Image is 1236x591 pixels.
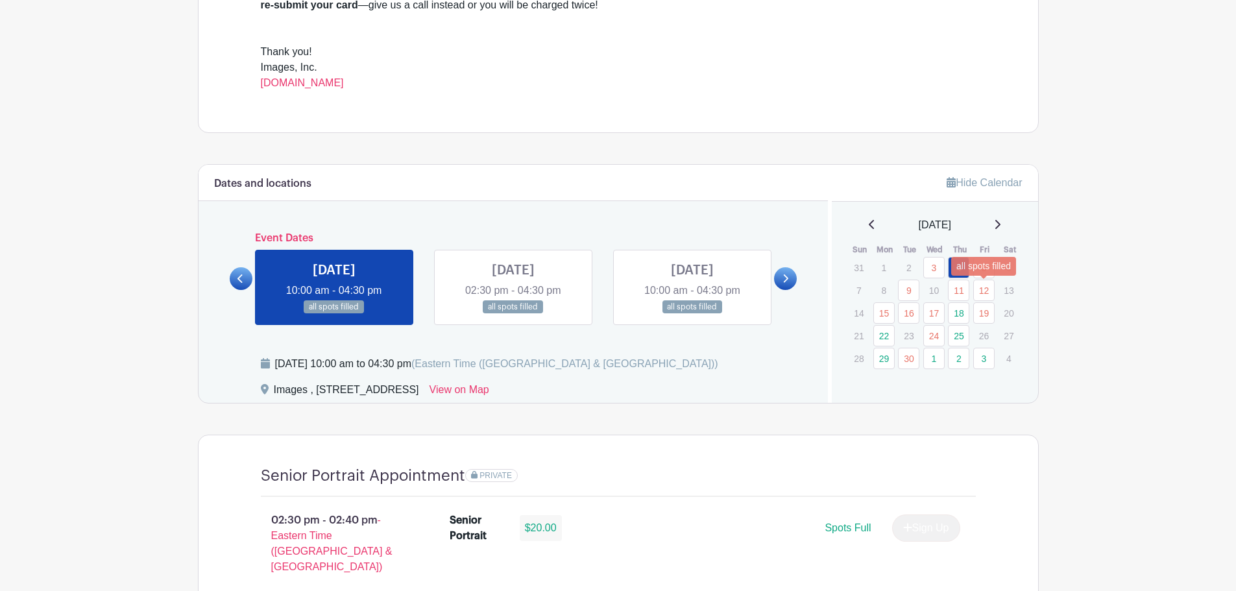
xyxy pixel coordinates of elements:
[973,302,995,324] a: 19
[873,302,895,324] a: 15
[214,178,311,190] h6: Dates and locations
[274,382,419,403] div: Images , [STREET_ADDRESS]
[898,348,919,369] a: 30
[261,77,344,88] a: [DOMAIN_NAME]
[998,348,1019,368] p: 4
[848,303,869,323] p: 14
[873,258,895,278] p: 1
[948,302,969,324] a: 18
[951,257,1016,276] div: all spots filled
[873,243,898,256] th: Mon
[873,348,895,369] a: 29
[275,356,718,372] div: [DATE] 10:00 am to 04:30 pm
[973,280,995,301] a: 12
[947,243,973,256] th: Thu
[973,326,995,346] p: 26
[261,466,465,485] h4: Senior Portrait Appointment
[923,257,945,278] a: 3
[873,325,895,346] a: 22
[998,280,1019,300] p: 13
[479,471,512,480] span: PRIVATE
[948,325,969,346] a: 25
[873,280,895,300] p: 8
[898,326,919,346] p: 23
[973,243,998,256] th: Fri
[947,177,1022,188] a: Hide Calendar
[923,348,945,369] a: 1
[411,358,718,369] span: (Eastern Time ([GEOGRAPHIC_DATA] & [GEOGRAPHIC_DATA]))
[898,280,919,301] a: 9
[261,44,976,60] div: Thank you!
[919,217,951,233] span: [DATE]
[252,232,775,245] h6: Event Dates
[923,243,948,256] th: Wed
[998,326,1019,346] p: 27
[923,302,945,324] a: 17
[848,280,869,300] p: 7
[261,60,976,91] div: Images, Inc.
[998,303,1019,323] p: 20
[848,348,869,368] p: 28
[848,326,869,346] p: 21
[973,348,995,369] a: 3
[848,258,869,278] p: 31
[923,280,945,300] p: 10
[430,382,489,403] a: View on Map
[948,257,969,278] a: 4
[923,325,945,346] a: 24
[450,513,504,544] div: Senior Portrait
[847,243,873,256] th: Sun
[898,302,919,324] a: 16
[898,258,919,278] p: 2
[997,243,1023,256] th: Sat
[897,243,923,256] th: Tue
[825,522,871,533] span: Spots Full
[240,507,430,580] p: 02:30 pm - 02:40 pm
[948,280,969,301] a: 11
[520,515,562,541] div: $20.00
[271,514,393,572] span: - Eastern Time ([GEOGRAPHIC_DATA] & [GEOGRAPHIC_DATA])
[948,348,969,369] a: 2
